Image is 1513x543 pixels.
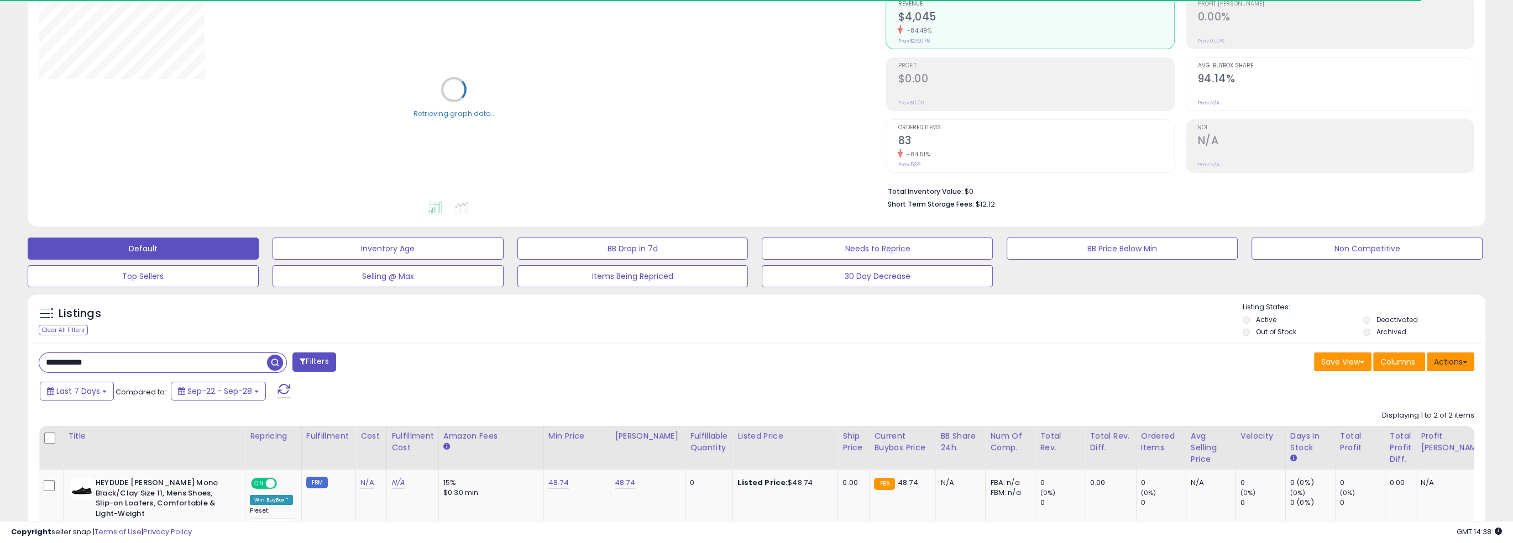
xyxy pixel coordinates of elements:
[360,430,382,442] div: Cost
[1340,498,1385,508] div: 0
[762,238,993,260] button: Needs to Reprice
[252,479,266,488] span: ON
[898,72,1174,87] h2: $0.00
[1090,430,1131,454] div: Total Rev. Diff.
[68,430,240,442] div: Title
[1191,478,1227,488] div: N/A
[898,477,918,488] span: 48.74
[737,477,788,488] b: Listed Price:
[898,38,929,44] small: Prev: $26,076
[306,477,328,488] small: FBM
[690,430,728,454] div: Fulfillable Quantity
[443,430,539,442] div: Amazon Fees
[975,199,994,209] span: $12.12
[1421,430,1486,454] div: Profit [PERSON_NAME]
[1290,430,1331,454] div: Days In Stock
[273,238,504,260] button: Inventory Age
[1373,352,1425,371] button: Columns
[1198,99,1219,106] small: Prev: N/A
[762,265,993,287] button: 30 Day Decrease
[887,184,1466,197] li: $0
[517,265,748,287] button: Items Being Repriced
[360,477,374,488] a: N/A
[1191,430,1231,465] div: Avg Selling Price
[898,10,1174,25] h2: $4,045
[1376,327,1406,336] label: Archived
[1141,488,1156,497] small: (0%)
[737,430,833,442] div: Listed Price
[842,478,861,488] div: 0.00
[903,27,931,35] small: -84.49%
[171,382,266,400] button: Sep-22 - Sep-28
[1314,352,1371,371] button: Save View
[11,527,192,537] div: seller snap | |
[887,199,973,209] b: Short Term Storage Fees:
[898,63,1174,69] span: Profit
[1457,526,1502,537] span: 2025-10-6 14:38 GMT
[548,430,605,442] div: Min Price
[1382,410,1474,421] div: Displaying 1 to 2 of 2 items
[690,478,724,488] div: 0
[1198,1,1474,7] span: Profit [PERSON_NAME]
[275,479,293,488] span: OFF
[273,265,504,287] button: Selling @ Max
[1252,238,1483,260] button: Non Competitive
[292,352,336,372] button: Filters
[1290,498,1335,508] div: 0 (0%)
[1198,161,1219,168] small: Prev: N/A
[391,477,405,488] a: N/A
[898,134,1174,149] h2: 83
[990,478,1027,488] div: FBA: n/a
[443,442,450,452] small: Amazon Fees.
[56,386,100,397] span: Last 7 Days
[737,478,829,488] div: $48.74
[874,478,894,490] small: FBA
[1198,38,1224,44] small: Prev: 0.00%
[1427,352,1474,371] button: Actions
[1198,125,1474,131] span: ROI
[71,478,93,500] img: 21HVyBvdhtL._SL40_.jpg
[898,125,1174,131] span: Ordered Items
[1040,478,1085,488] div: 0
[615,430,680,442] div: [PERSON_NAME]
[1240,478,1285,488] div: 0
[187,386,252,397] span: Sep-22 - Sep-28
[1198,134,1474,149] h2: N/A
[1340,478,1385,488] div: 0
[39,325,88,335] div: Clear All Filters
[898,99,924,106] small: Prev: $0.00
[250,495,293,505] div: Win BuyBox *
[1390,478,1407,488] div: 0.00
[1340,488,1355,497] small: (0%)
[95,526,142,537] a: Terms of Use
[143,526,192,537] a: Privacy Policy
[1290,454,1297,463] small: Days In Stock.
[990,488,1027,498] div: FBM: n/a
[517,238,748,260] button: BB Drop in 7d
[1040,498,1085,508] div: 0
[1243,302,1485,313] p: Listing States:
[1141,498,1186,508] div: 0
[898,161,920,168] small: Prev: 536
[887,187,962,196] b: Total Inventory Value:
[1256,327,1296,336] label: Out of Stock
[40,382,114,400] button: Last 7 Days
[116,387,166,397] span: Compared to:
[96,478,230,521] b: HEYDUDE [PERSON_NAME] Mono Black/Clay Size 11, Mens Shoes, Slip-on Loafers, Comfortable & Light-W...
[1040,430,1080,454] div: Total Rev.
[1240,498,1285,508] div: 0
[413,108,494,118] div: Retrieving graph data..
[250,507,293,532] div: Preset:
[874,430,931,454] div: Current Buybox Price
[842,430,865,454] div: Ship Price
[898,1,1174,7] span: Revenue
[1198,63,1474,69] span: Avg. Buybox Share
[1198,72,1474,87] h2: 94.14%
[28,265,259,287] button: Top Sellers
[1240,430,1281,442] div: Velocity
[1090,478,1127,488] div: 0.00
[1376,315,1418,324] label: Deactivated
[940,430,981,454] div: BB Share 24h.
[443,488,535,498] div: $0.30 min
[940,478,977,488] div: N/A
